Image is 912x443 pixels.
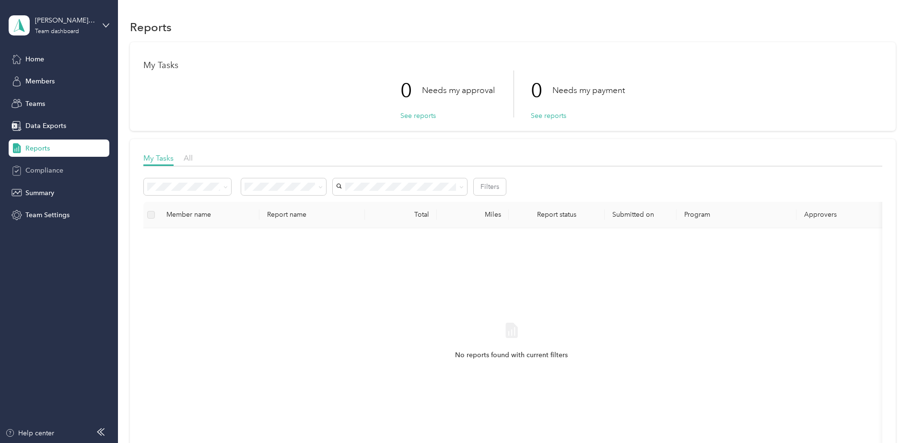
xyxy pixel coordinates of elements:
[25,121,66,131] span: Data Exports
[130,22,172,32] h1: Reports
[25,210,70,220] span: Team Settings
[531,70,552,111] p: 0
[422,84,495,96] p: Needs my approval
[858,389,912,443] iframe: Everlance-gr Chat Button Frame
[796,202,892,228] th: Approvers
[143,60,882,70] h1: My Tasks
[184,153,193,163] span: All
[25,188,54,198] span: Summary
[35,15,95,25] div: [PERSON_NAME][EMAIL_ADDRESS][PERSON_NAME][DOMAIN_NAME]
[400,70,422,111] p: 0
[400,111,436,121] button: See reports
[25,165,63,175] span: Compliance
[552,84,625,96] p: Needs my payment
[373,210,429,219] div: Total
[516,210,597,219] span: Report status
[25,76,55,86] span: Members
[677,202,796,228] th: Program
[455,350,568,361] span: No reports found with current filters
[605,202,677,228] th: Submitted on
[143,153,174,163] span: My Tasks
[474,178,506,195] button: Filters
[166,210,252,219] div: Member name
[444,210,501,219] div: Miles
[25,54,44,64] span: Home
[159,202,259,228] th: Member name
[259,202,365,228] th: Report name
[531,111,566,121] button: See reports
[35,29,79,35] div: Team dashboard
[25,143,50,153] span: Reports
[25,99,45,109] span: Teams
[5,428,54,438] button: Help center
